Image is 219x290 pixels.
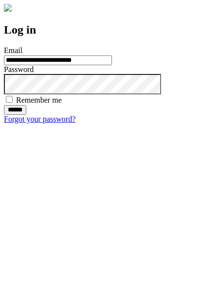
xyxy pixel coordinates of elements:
[4,115,75,123] a: Forgot your password?
[4,65,34,73] label: Password
[4,23,215,36] h2: Log in
[16,96,62,104] label: Remember me
[4,4,12,12] img: logo-4e3dc11c47720685a147b03b5a06dd966a58ff35d612b21f08c02c0306f2b779.png
[4,46,22,54] label: Email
